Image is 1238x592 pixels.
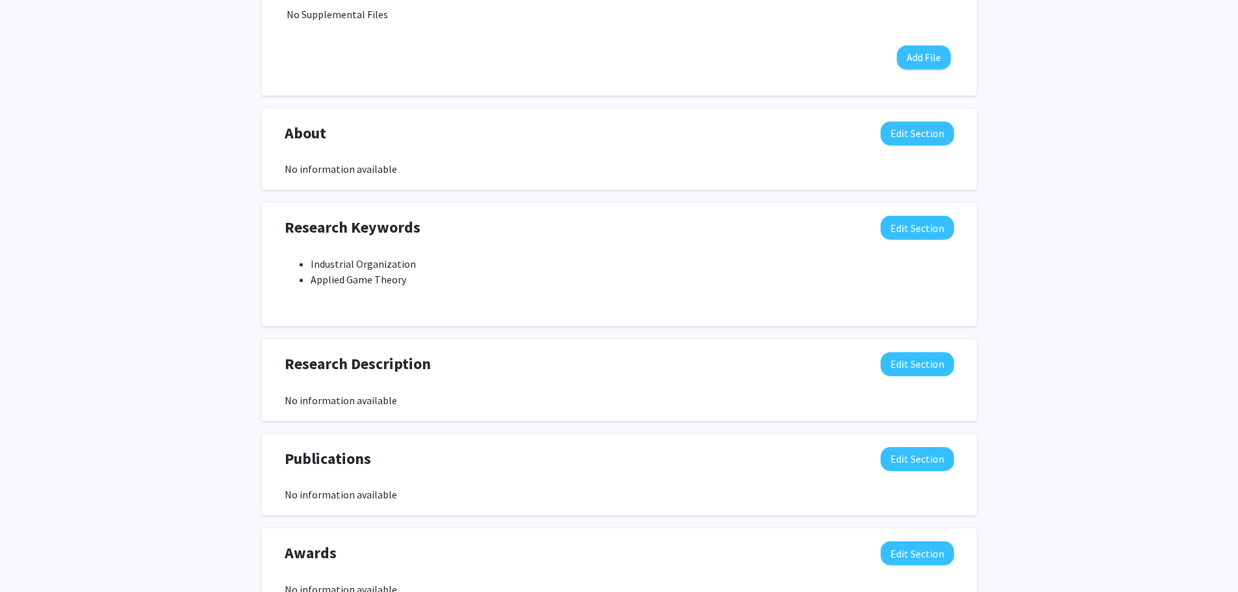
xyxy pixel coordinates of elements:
div: No information available [285,487,954,502]
span: Publications [285,447,371,470]
span: Research Description [285,352,431,376]
span: About [285,122,326,145]
button: Edit Research Description [881,352,954,376]
li: Applied Game Theory [311,272,954,287]
div: No information available [285,393,954,408]
button: Edit Awards [881,541,954,565]
button: Add File [897,45,951,70]
button: Edit Publications [881,447,954,471]
div: No Supplemental Files [287,6,952,22]
button: Edit About [881,122,954,146]
div: No information available [285,161,954,177]
span: Awards [285,541,337,565]
button: Edit Research Keywords [881,216,954,240]
span: Research Keywords [285,216,420,239]
iframe: Chat [10,534,55,582]
li: Industrial Organization [311,256,954,272]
